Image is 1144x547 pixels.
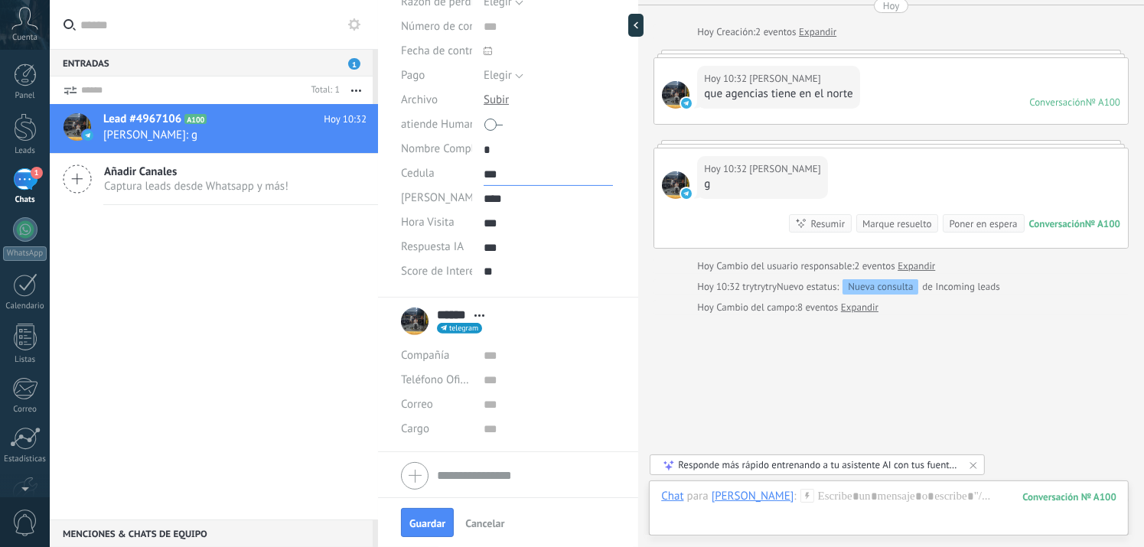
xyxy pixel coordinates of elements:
span: Nuevo estatus: [777,279,839,295]
span: Teléfono Oficina [401,373,481,387]
div: Cambio del campo: [697,300,878,315]
div: Hoy [697,259,716,274]
span: 2 eventos [854,259,895,274]
span: 2 eventos [755,24,796,40]
span: para [687,489,709,504]
button: Guardar [401,508,454,537]
span: Elegir [484,68,512,83]
span: Número de contrato [401,21,499,32]
span: Hora Visita [401,217,455,228]
div: atiende Humano? [401,112,472,137]
span: trytrytry [742,280,777,293]
div: Nombre Completo [401,137,472,161]
div: Nueva consulta [843,279,918,295]
div: de Incoming leads [777,279,1000,295]
div: Score de Interes [401,259,472,284]
a: Expandir [799,24,836,40]
div: Leads [3,146,47,156]
a: Expandir [841,300,878,315]
div: Poner en espera [949,217,1017,231]
span: Captura leads desde Whatsapp y más! [104,179,288,194]
div: Correo [3,405,47,415]
div: Menciones & Chats de equipo [50,519,373,547]
div: Calendario [3,301,47,311]
div: WhatsApp [3,246,47,261]
div: Hora Visita [401,210,472,235]
div: Fecha de contrato [401,39,472,63]
span: telegram [449,324,478,332]
span: Justin [749,161,820,177]
span: Cargo [401,423,429,435]
div: Responde más rápido entrenando a tu asistente AI con tus fuentes de datos [678,458,957,471]
span: A100 [184,114,207,124]
span: Fecha de contrato [401,45,489,57]
span: [PERSON_NAME] [401,192,484,203]
div: Hoy [697,24,716,40]
div: Conversación [1029,96,1086,109]
span: [PERSON_NAME]: g [103,128,337,142]
span: 1 [348,58,360,70]
img: telegram-sm.svg [681,188,692,199]
div: № A100 [1085,217,1120,230]
div: Panel [3,91,47,101]
span: Archivo [401,94,438,106]
span: Score de Interes [401,265,480,277]
div: Cambio del usuario responsable: [697,259,935,274]
span: Respuesta IA [401,241,464,252]
span: Justin [662,171,689,199]
span: Añadir Canales [104,164,288,179]
span: Correo [401,397,433,412]
div: Compañía [401,344,472,368]
span: Justin [662,81,689,109]
span: Nombre Completo [401,143,490,155]
div: Cedula [401,161,472,186]
button: Correo [401,392,433,417]
span: Cancelar [465,518,504,529]
a: Expandir [898,259,935,274]
div: Pago [401,63,472,88]
div: Total: 1 [305,83,340,98]
span: atiende Humano? [401,119,487,130]
div: Entradas [50,49,373,77]
span: Pago [401,70,425,81]
img: telegram-sm.svg [83,130,93,141]
div: Hoy [697,300,716,315]
div: Archivo [401,88,472,112]
div: Estadísticas [3,454,47,464]
div: 100 [1022,490,1116,503]
span: : [794,489,796,504]
div: Chats [3,195,47,205]
a: Lead #4967106 A100 Hoy 10:32 [PERSON_NAME]: g [50,104,378,153]
span: Hoy 10:32 [324,112,367,127]
div: Hoy 10:32 [704,161,749,177]
div: Número de contrato [401,15,472,39]
div: que agencias tiene en el norte [704,86,852,102]
span: Cedula [401,168,435,179]
div: Marque resuelto [862,217,931,231]
div: Justin [712,489,794,503]
button: Más [340,77,373,104]
span: Justin [749,71,820,86]
div: № A100 [1086,96,1120,109]
span: Cuenta [12,33,37,43]
div: g [704,177,820,192]
div: Resumir [810,217,845,231]
button: Elegir [484,63,523,88]
img: telegram-sm.svg [681,98,692,109]
div: Hoy 10:32 [697,279,742,295]
button: Cancelar [459,510,510,535]
span: 1 [31,167,43,179]
div: Ocultar [628,14,644,37]
button: Teléfono Oficina [401,368,472,392]
div: Conversación [1029,217,1085,230]
span: Lead #4967106 [103,112,181,127]
div: Cargo [401,417,472,441]
span: 8 eventos [797,300,838,315]
div: Respuesta IA [401,235,472,259]
div: Creación: [697,24,836,40]
div: Listas [3,355,47,365]
div: Fecha Visita [401,186,472,210]
div: Hoy 10:32 [704,71,749,86]
span: Guardar [409,518,445,529]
